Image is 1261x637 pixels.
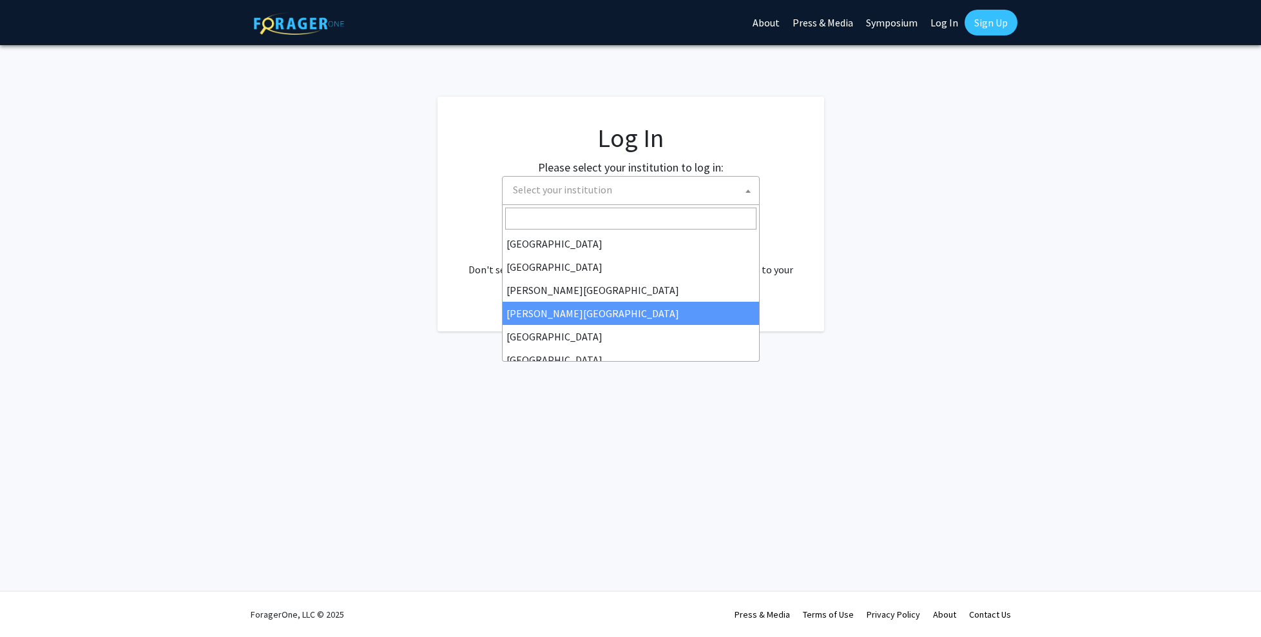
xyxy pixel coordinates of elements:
label: Please select your institution to log in: [538,159,724,176]
span: Select your institution [513,183,612,196]
span: Select your institution [502,176,760,205]
a: Sign Up [965,10,1017,35]
li: [GEOGRAPHIC_DATA] [503,255,759,279]
iframe: Chat [10,579,55,627]
h1: Log In [463,122,798,153]
div: No account? . Don't see your institution? about bringing ForagerOne to your institution. [463,231,798,293]
a: Press & Media [735,609,790,620]
li: [PERSON_NAME][GEOGRAPHIC_DATA] [503,302,759,325]
a: About [933,609,956,620]
span: Select your institution [508,177,759,203]
div: ForagerOne, LLC © 2025 [251,592,344,637]
img: ForagerOne Logo [254,12,344,35]
li: [PERSON_NAME][GEOGRAPHIC_DATA] [503,279,759,302]
li: [GEOGRAPHIC_DATA] [503,348,759,371]
a: Terms of Use [803,609,854,620]
li: [GEOGRAPHIC_DATA] [503,232,759,255]
li: [GEOGRAPHIC_DATA] [503,325,759,348]
a: Contact Us [969,609,1011,620]
input: Search [505,208,756,230]
a: Privacy Policy [867,609,920,620]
